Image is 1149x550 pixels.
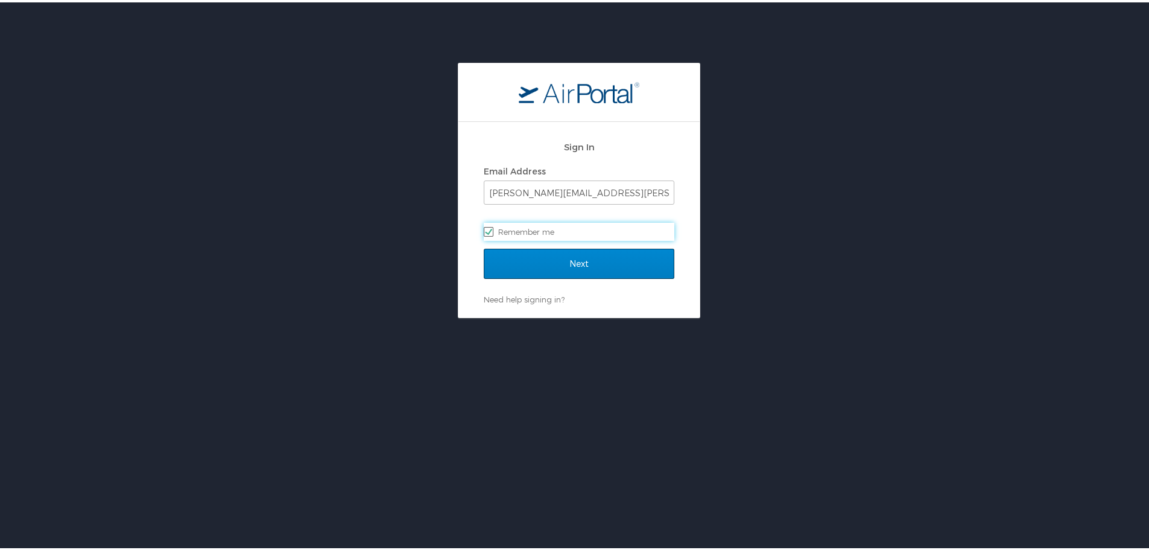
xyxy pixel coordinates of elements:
label: Remember me [484,220,674,238]
h2: Sign In [484,138,674,152]
a: Need help signing in? [484,292,565,302]
label: Email Address [484,164,546,174]
img: logo [519,79,639,101]
input: Next [484,246,674,277]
